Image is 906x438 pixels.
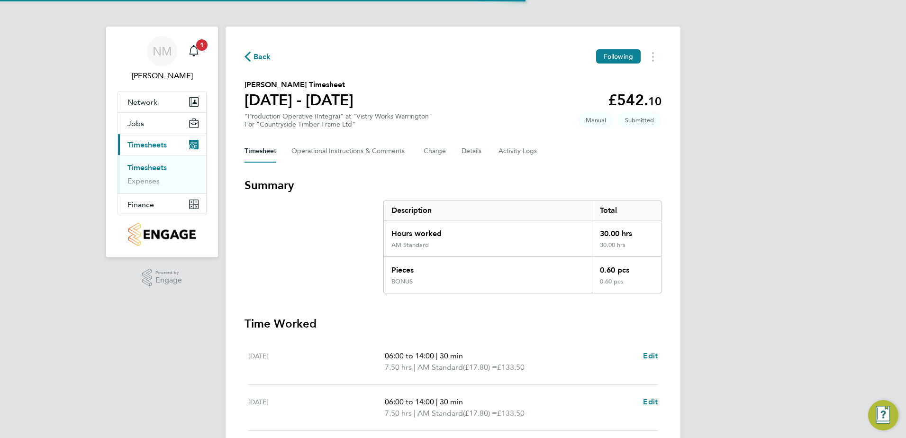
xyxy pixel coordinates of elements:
h3: Time Worked [245,316,661,331]
span: 7.50 hrs [385,363,412,372]
span: 10 [648,94,661,108]
div: 30.00 hrs [592,220,661,241]
div: 0.60 pcs [592,257,661,278]
span: 06:00 to 14:00 [385,351,434,360]
span: (£17.80) = [463,409,497,418]
button: Finance [118,194,206,215]
span: | [414,363,416,372]
span: | [436,397,438,406]
span: Edit [643,351,658,360]
h1: [DATE] - [DATE] [245,91,353,109]
button: Timesheets [118,134,206,155]
span: 30 min [440,351,463,360]
button: Network [118,91,206,112]
a: NM[PERSON_NAME] [118,36,207,82]
span: | [414,409,416,418]
div: Hours worked [384,220,592,241]
a: Timesheets [127,163,167,172]
div: 0.60 pcs [592,278,661,293]
a: Powered byEngage [142,269,182,287]
button: Activity Logs [498,140,538,163]
span: | [436,351,438,360]
div: AM Standard [391,241,429,249]
div: Description [384,201,592,220]
span: Timesheets [127,140,167,149]
span: Network [127,98,157,107]
div: Pieces [384,257,592,278]
img: countryside-properties-logo-retina.png [128,223,195,246]
div: 30.00 hrs [592,241,661,256]
span: Powered by [155,269,182,277]
div: For "Countryside Timber Frame Ltd" [245,120,432,128]
div: Timesheets [118,155,206,193]
button: Timesheets Menu [644,49,661,64]
button: Timesheet [245,140,276,163]
h2: [PERSON_NAME] Timesheet [245,79,353,91]
button: Jobs [118,113,206,134]
div: [DATE] [248,350,385,373]
a: Go to home page [118,223,207,246]
span: AM Standard [417,362,463,373]
button: Details [462,140,483,163]
span: 7.50 hrs [385,409,412,418]
span: Jobs [127,119,144,128]
div: Summary [383,201,661,293]
span: £133.50 [497,363,525,372]
span: This timesheet was manually created. [578,112,614,128]
span: AM Standard [417,408,463,419]
app-decimal: £542. [608,91,661,109]
span: Edit [643,397,658,406]
span: Back [254,51,271,63]
button: Engage Resource Center [868,400,898,430]
nav: Main navigation [106,27,218,257]
span: Naomi Mutter [118,70,207,82]
a: Edit [643,350,658,362]
h3: Summary [245,178,661,193]
button: Following [596,49,641,64]
span: Finance [127,200,154,209]
a: 1 [184,36,203,66]
div: "Production Operative (Integra)" at "Vistry Works Warrington" [245,112,432,128]
span: £133.50 [497,409,525,418]
span: 06:00 to 14:00 [385,397,434,406]
span: NM [153,45,172,57]
span: This timesheet is Submitted. [617,112,661,128]
button: Back [245,51,271,63]
span: 30 min [440,397,463,406]
div: [DATE] [248,396,385,419]
button: Charge [424,140,446,163]
a: Expenses [127,176,160,185]
span: 1 [196,39,208,51]
span: Engage [155,276,182,284]
div: BONUS [391,278,413,285]
div: Total [592,201,661,220]
a: Edit [643,396,658,408]
span: (£17.80) = [463,363,497,372]
span: Following [604,52,633,61]
button: Operational Instructions & Comments [291,140,408,163]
